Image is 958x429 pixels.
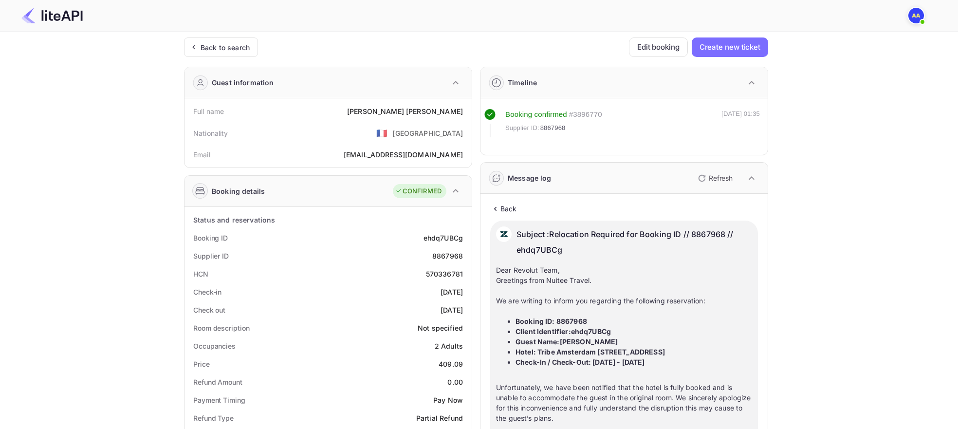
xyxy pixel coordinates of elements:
[193,377,242,387] div: Refund Amount
[505,109,567,120] div: Booking confirmed
[432,251,463,261] div: 8867968
[193,395,245,405] div: Payment Timing
[441,287,463,297] div: [DATE]
[439,359,463,369] div: 409.09
[540,123,566,133] span: 8867968
[505,123,539,133] span: Supplier ID:
[21,8,83,23] img: LiteAPI Logo
[193,269,208,279] div: HCN
[193,359,210,369] div: Price
[692,170,737,186] button: Refresh
[496,226,512,242] img: AwvSTEc2VUhQAAAAAElFTkSuQmCC
[500,204,517,214] p: Back
[392,128,463,138] div: [GEOGRAPHIC_DATA]
[416,413,463,423] div: Partial Refund
[516,226,752,258] p: Subject : Relocation Required for Booking ID // 8867968 // ehdq7UBCg
[344,149,463,160] div: [EMAIL_ADDRESS][DOMAIN_NAME]
[508,173,552,183] div: Message log
[193,305,225,315] div: Check out
[193,149,210,160] div: Email
[709,173,733,183] p: Refresh
[424,233,463,243] div: ehdq7UBCg
[516,358,645,366] strong: Check-In / Check-Out: [DATE] - [DATE]
[193,323,249,333] div: Room description
[193,251,229,261] div: Supplier ID
[193,287,221,297] div: Check-in
[441,305,463,315] div: [DATE]
[516,317,587,325] strong: Booking ID: 8867968
[376,124,387,142] span: United States
[193,215,275,225] div: Status and reservations
[629,37,688,57] button: Edit booking
[516,337,618,346] strong: Guest Name:[PERSON_NAME]
[569,109,602,120] div: # 3896770
[418,323,463,333] div: Not specified
[426,269,463,279] div: 570336781
[193,106,224,116] div: Full name
[193,128,228,138] div: Nationality
[447,377,463,387] div: 0.00
[692,37,768,57] button: Create new ticket
[435,341,463,351] div: 2 Adults
[193,233,228,243] div: Booking ID
[721,109,760,137] div: [DATE] 01:35
[347,106,463,116] div: [PERSON_NAME] [PERSON_NAME]
[212,77,274,88] div: Guest information
[908,8,924,23] img: Akib Ahmed
[201,42,250,53] div: Back to search
[193,341,236,351] div: Occupancies
[193,413,234,423] div: Refund Type
[508,77,537,88] div: Timeline
[395,187,442,196] div: CONFIRMED
[516,348,665,356] strong: Hotel: Tribe Amsterdam [STREET_ADDRESS]
[516,327,611,336] strong: Client Identifier:ehdq7UBCg
[212,186,265,196] div: Booking details
[433,395,463,405] div: Pay Now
